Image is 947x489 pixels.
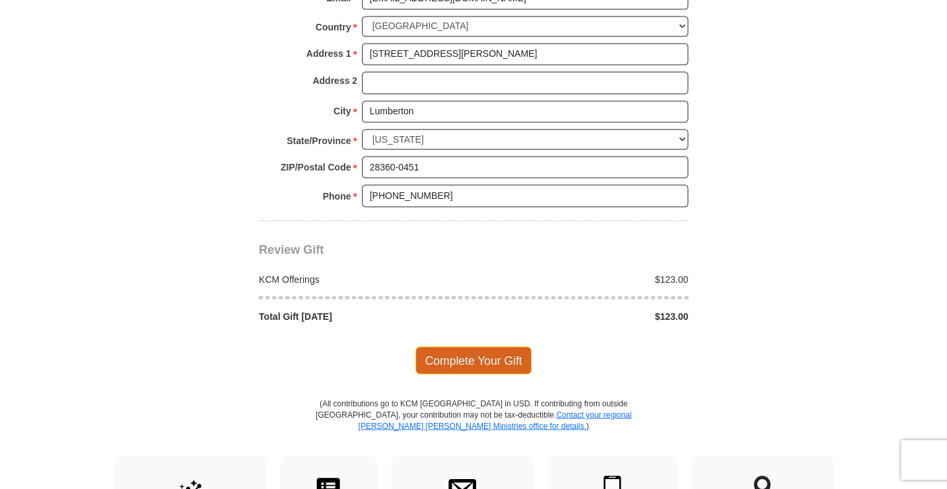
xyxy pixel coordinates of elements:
[415,346,532,374] span: Complete Your Gift
[281,157,351,176] strong: ZIP/Postal Code
[316,18,351,36] strong: Country
[323,186,351,205] strong: Phone
[473,272,695,285] div: $123.00
[315,398,632,455] p: (All contributions go to KCM [GEOGRAPHIC_DATA] in USD. If contributing from outside [GEOGRAPHIC_D...
[287,131,351,149] strong: State/Province
[306,44,351,63] strong: Address 1
[259,243,324,256] span: Review Gift
[252,309,474,322] div: Total Gift [DATE]
[312,71,357,90] strong: Address 2
[333,102,351,120] strong: City
[252,272,474,285] div: KCM Offerings
[473,309,695,322] div: $123.00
